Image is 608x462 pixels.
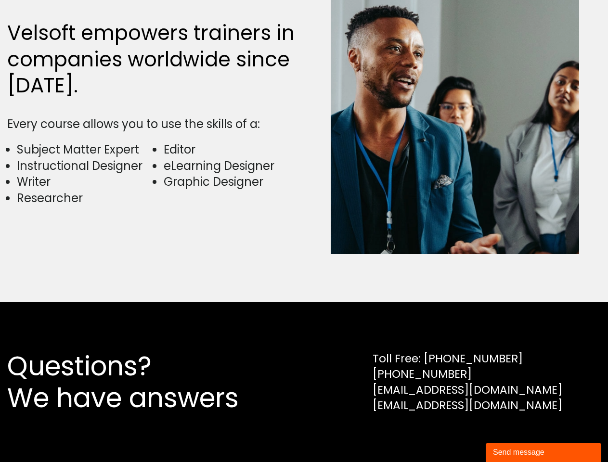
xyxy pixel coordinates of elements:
[486,441,603,462] iframe: chat widget
[17,174,152,190] li: Writer
[373,351,562,413] div: Toll Free: [PHONE_NUMBER] [PHONE_NUMBER] [EMAIL_ADDRESS][DOMAIN_NAME] [EMAIL_ADDRESS][DOMAIN_NAME]
[164,174,299,190] li: Graphic Designer
[7,20,299,99] h2: Velsoft empowers trainers in companies worldwide since [DATE].
[164,158,299,174] li: eLearning Designer
[17,141,152,158] li: Subject Matter Expert
[7,116,299,132] div: Every course allows you to use the skills of a:
[164,141,299,158] li: Editor
[7,350,273,414] h2: Questions? We have answers
[17,158,152,174] li: Instructional Designer
[17,190,152,206] li: Researcher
